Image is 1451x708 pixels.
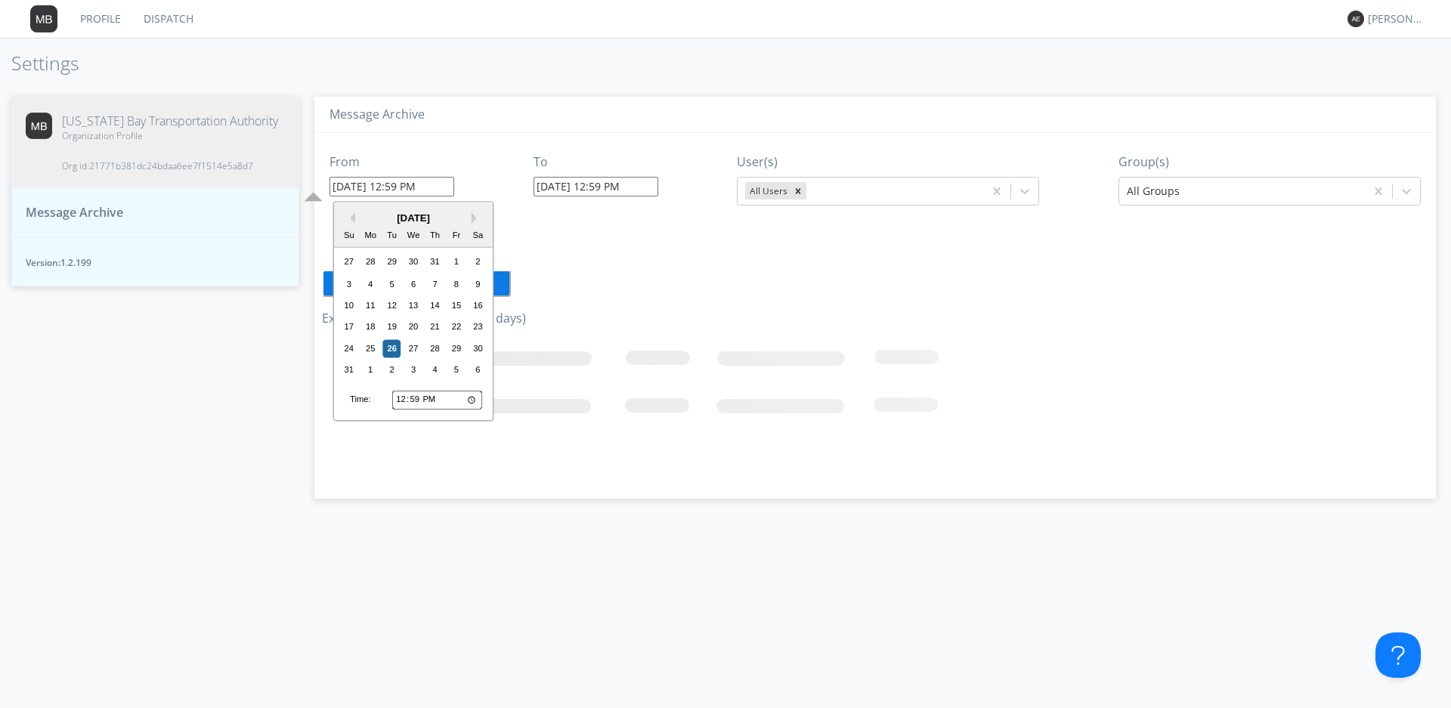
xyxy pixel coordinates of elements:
[469,227,487,245] div: Sa
[383,275,401,293] div: Choose Tuesday, August 5th, 2025
[62,113,278,130] span: [US_STATE] Bay Transportation Authority
[426,253,444,271] div: Choose Thursday, July 31st, 2025
[383,318,401,336] div: Choose Tuesday, August 19th, 2025
[426,275,444,293] div: Choose Thursday, August 7th, 2025
[447,339,466,357] div: Choose Friday, August 29th, 2025
[745,182,790,199] div: All Users
[361,253,379,271] div: Choose Monday, July 28th, 2025
[404,339,422,357] div: Choose Wednesday, August 27th, 2025
[447,275,466,293] div: Choose Friday, August 8th, 2025
[334,211,493,225] div: [DATE]
[469,296,487,314] div: Choose Saturday, August 16th, 2025
[340,296,358,314] div: Choose Sunday, August 10th, 2025
[1118,156,1421,169] h3: Group(s)
[534,156,658,169] h3: To
[404,296,422,314] div: Choose Wednesday, August 13th, 2025
[329,156,454,169] h3: From
[340,275,358,293] div: Choose Sunday, August 3rd, 2025
[62,159,278,172] span: Org id: 21771b381dc24bdaa6ee7f1514e5a8d7
[469,318,487,336] div: Choose Saturday, August 23rd, 2025
[404,275,422,293] div: Choose Wednesday, August 6th, 2025
[447,253,466,271] div: Choose Friday, August 1st, 2025
[340,227,358,245] div: Su
[30,5,57,32] img: 373638.png
[26,204,123,221] span: Message Archive
[340,339,358,357] div: Choose Sunday, August 24th, 2025
[329,108,1421,122] h3: Message Archive
[339,252,489,381] div: month 2025-08
[469,275,487,293] div: Choose Saturday, August 9th, 2025
[447,227,466,245] div: Fr
[383,361,401,379] div: Choose Tuesday, September 2nd, 2025
[737,156,1039,169] h3: User(s)
[361,339,379,357] div: Choose Monday, August 25th, 2025
[361,227,379,245] div: Mo
[361,318,379,336] div: Choose Monday, August 18th, 2025
[62,129,278,142] span: Organization Profile
[350,394,371,406] div: Time:
[340,361,358,379] div: Choose Sunday, August 31st, 2025
[790,182,806,199] div: Remove All Users
[11,237,299,286] button: Version:1.2.199
[11,97,299,189] button: [US_STATE] Bay Transportation AuthorityOrganization ProfileOrg id:21771b381dc24bdaa6ee7f1514e5a8d7
[426,296,444,314] div: Choose Thursday, August 14th, 2025
[361,296,379,314] div: Choose Monday, August 11th, 2025
[404,253,422,271] div: Choose Wednesday, July 30th, 2025
[404,227,422,245] div: We
[469,339,487,357] div: Choose Saturday, August 30th, 2025
[340,253,358,271] div: Choose Sunday, July 27th, 2025
[26,256,285,269] span: Version: 1.2.199
[361,275,379,293] div: Choose Monday, August 4th, 2025
[426,361,444,379] div: Choose Thursday, September 4th, 2025
[426,339,444,357] div: Choose Thursday, August 28th, 2025
[404,361,422,379] div: Choose Wednesday, September 3rd, 2025
[469,361,487,379] div: Choose Saturday, September 6th, 2025
[383,296,401,314] div: Choose Tuesday, August 12th, 2025
[1375,632,1421,678] iframe: Toggle Customer Support
[447,318,466,336] div: Choose Friday, August 22nd, 2025
[447,361,466,379] div: Choose Friday, September 5th, 2025
[322,270,511,297] button: Create Zip
[361,361,379,379] div: Choose Monday, September 1st, 2025
[11,188,299,237] button: Message Archive
[469,253,487,271] div: Choose Saturday, August 2nd, 2025
[383,227,401,245] div: Tu
[383,339,401,357] div: Choose Tuesday, August 26th, 2025
[1368,11,1425,26] div: [PERSON_NAME]
[392,390,482,410] input: Time
[340,318,358,336] div: Choose Sunday, August 17th, 2025
[383,253,401,271] div: Choose Tuesday, July 29th, 2025
[322,312,1428,326] h3: Export History (expires after 2 days)
[26,113,52,139] img: 373638.png
[426,318,444,336] div: Choose Thursday, August 21st, 2025
[1347,11,1364,27] img: 373638.png
[404,318,422,336] div: Choose Wednesday, August 20th, 2025
[472,213,482,224] button: Next Month
[345,213,355,224] button: Previous Month
[447,296,466,314] div: Choose Friday, August 15th, 2025
[426,227,444,245] div: Th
